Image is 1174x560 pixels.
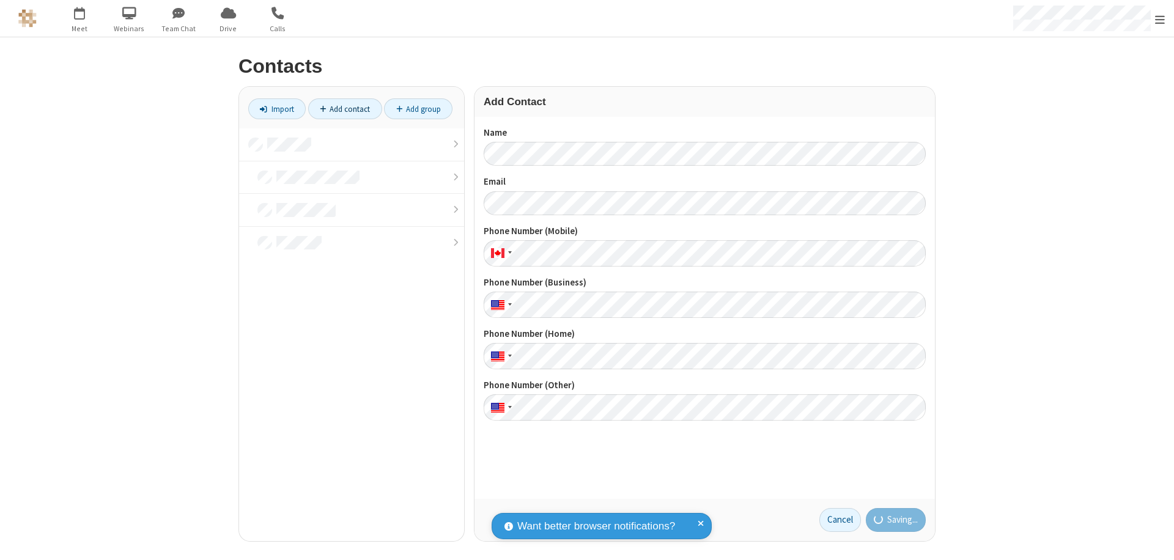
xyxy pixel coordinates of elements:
[484,96,926,108] h3: Add Contact
[484,126,926,140] label: Name
[484,276,926,290] label: Phone Number (Business)
[866,508,926,532] button: Saving...
[484,175,926,189] label: Email
[308,98,382,119] a: Add contact
[18,9,37,28] img: QA Selenium DO NOT DELETE OR CHANGE
[484,224,926,238] label: Phone Number (Mobile)
[484,378,926,392] label: Phone Number (Other)
[384,98,452,119] a: Add group
[887,513,918,527] span: Saving...
[484,394,515,421] div: United States: + 1
[205,23,251,34] span: Drive
[156,23,202,34] span: Team Chat
[819,508,861,532] a: Cancel
[57,23,103,34] span: Meet
[238,56,936,77] h2: Contacts
[106,23,152,34] span: Webinars
[484,343,515,369] div: United States: + 1
[255,23,301,34] span: Calls
[484,292,515,318] div: United States: + 1
[484,327,926,341] label: Phone Number (Home)
[517,518,675,534] span: Want better browser notifications?
[484,240,515,267] div: Canada: + 1
[248,98,306,119] a: Import
[1143,528,1165,551] iframe: Chat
